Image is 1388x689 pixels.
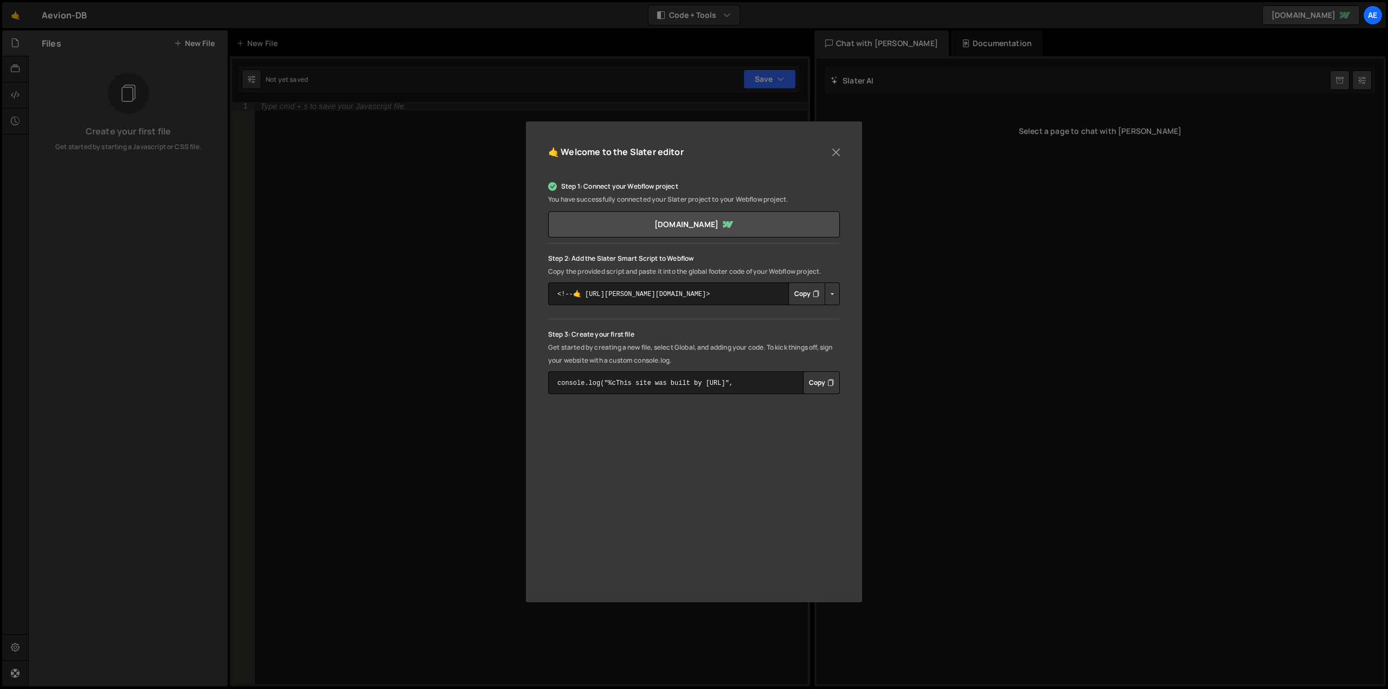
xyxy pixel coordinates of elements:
p: Step 1: Connect your Webflow project [548,180,840,193]
a: [DOMAIN_NAME] [548,211,840,237]
button: Copy [788,282,825,305]
iframe: YouTube video player [548,418,840,583]
textarea: <!--🤙 [URL][PERSON_NAME][DOMAIN_NAME]> <script>document.addEventListener("DOMContentLoaded", func... [548,282,840,305]
p: Copy the provided script and paste it into the global footer code of your Webflow project. [548,265,840,278]
p: Step 2: Add the Slater Smart Script to Webflow [548,252,840,265]
a: ae [1363,5,1383,25]
p: Step 3: Create your first file [548,328,840,341]
p: Get started by creating a new file, select Global, and adding your code. To kick things off, sign... [548,341,840,367]
div: Button group with nested dropdown [788,282,840,305]
div: Button group with nested dropdown [803,371,840,394]
p: You have successfully connected your Slater project to your Webflow project. [548,193,840,206]
button: Copy [803,371,840,394]
button: Close [828,144,844,160]
textarea: console.log("%cThis site was built by [URL]", "background:blue;color:#fff;padding: 8px;"); [548,371,840,394]
h5: 🤙 Welcome to the Slater editor [548,144,684,160]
